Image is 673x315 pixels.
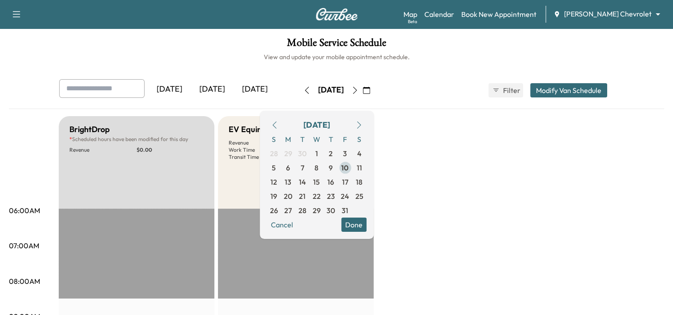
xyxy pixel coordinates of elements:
span: 27 [284,205,292,216]
h5: BrightDrop [69,123,110,136]
span: 2 [329,148,333,159]
button: Cancel [267,218,297,232]
span: 21 [299,191,306,202]
span: 18 [356,177,363,187]
span: 28 [298,205,306,216]
span: 29 [284,148,292,159]
a: Book New Appointment [461,9,536,20]
div: Beta [408,18,417,25]
span: 11 [357,162,362,173]
div: [DATE] [318,85,344,96]
span: 6 [286,162,290,173]
img: Curbee Logo [315,8,358,20]
span: 4 [357,148,362,159]
p: Transit Time [229,153,296,161]
span: 5 [272,162,276,173]
span: 3 [343,148,347,159]
span: T [295,132,310,146]
button: Filter [488,83,523,97]
span: M [281,132,295,146]
span: 15 [313,177,320,187]
span: 25 [355,191,363,202]
span: W [310,132,324,146]
h5: EV Equinox [229,123,270,136]
span: 8 [314,162,318,173]
span: 17 [342,177,348,187]
span: S [352,132,367,146]
span: 13 [285,177,291,187]
div: [DATE] [303,119,330,131]
span: 7 [301,162,304,173]
span: [PERSON_NAME] Chevrolet [564,9,652,19]
span: 20 [284,191,292,202]
p: $ 0.00 [137,146,204,153]
div: [DATE] [148,79,191,100]
span: 28 [270,148,278,159]
p: Revenue [69,146,137,153]
p: 07:00AM [9,240,39,251]
span: 12 [270,177,277,187]
button: Modify Van Schedule [530,83,607,97]
span: 30 [298,148,306,159]
span: 23 [327,191,335,202]
p: 06:00AM [9,205,40,216]
span: 10 [341,162,349,173]
span: T [324,132,338,146]
span: S [267,132,281,146]
p: Work Time [229,146,296,153]
span: Filter [503,85,519,96]
p: 08:00AM [9,276,40,287]
span: 26 [270,205,278,216]
a: Calendar [424,9,454,20]
span: 29 [313,205,321,216]
h1: Mobile Service Schedule [9,37,664,52]
span: 30 [326,205,335,216]
div: [DATE] [234,79,276,100]
span: 16 [327,177,334,187]
p: Scheduled hours have been modified for this day [69,136,204,143]
h6: View and update your mobile appointment schedule. [9,52,664,61]
span: 31 [342,205,348,216]
button: Done [341,218,367,232]
span: 24 [341,191,349,202]
p: Revenue [229,139,296,146]
span: 1 [315,148,318,159]
span: 22 [313,191,321,202]
div: [DATE] [191,79,234,100]
span: 14 [299,177,306,187]
span: 19 [270,191,277,202]
span: F [338,132,352,146]
span: 9 [329,162,333,173]
a: MapBeta [403,9,417,20]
